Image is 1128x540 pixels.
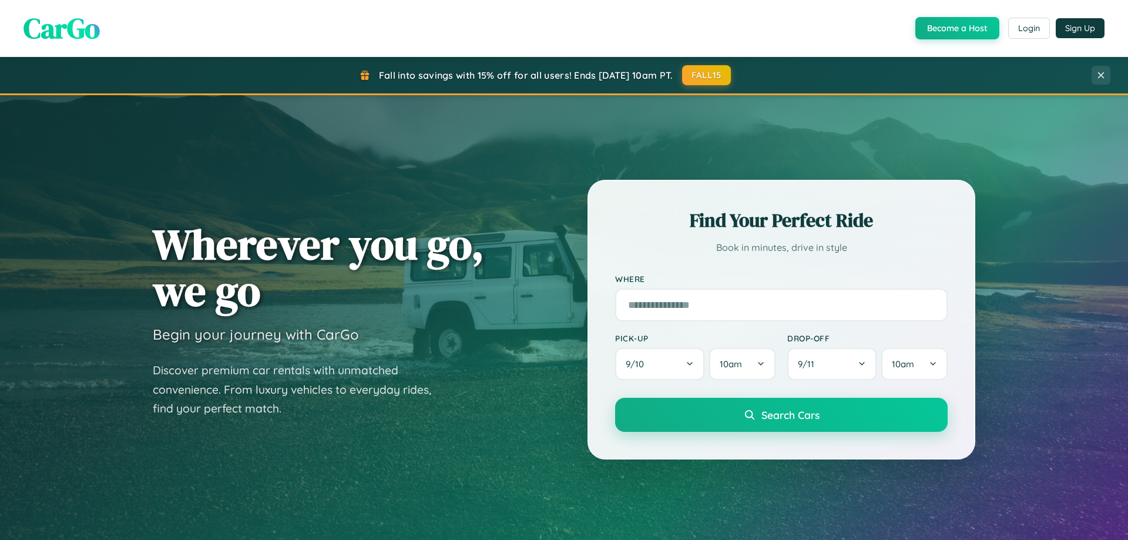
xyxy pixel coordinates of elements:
[153,326,359,343] h3: Begin your journey with CarGo
[615,333,775,343] label: Pick-up
[915,17,999,39] button: Become a Host
[626,358,650,370] span: 9 / 10
[881,348,948,380] button: 10am
[787,348,877,380] button: 9/11
[682,65,731,85] button: FALL15
[153,221,484,314] h1: Wherever you go, we go
[709,348,775,380] button: 10am
[1008,18,1050,39] button: Login
[379,69,673,81] span: Fall into savings with 15% off for all users! Ends [DATE] 10am PT.
[1056,18,1104,38] button: Sign Up
[615,274,948,284] label: Where
[615,348,704,380] button: 9/10
[787,333,948,343] label: Drop-off
[798,358,820,370] span: 9 / 11
[615,398,948,432] button: Search Cars
[615,239,948,256] p: Book in minutes, drive in style
[153,361,446,418] p: Discover premium car rentals with unmatched convenience. From luxury vehicles to everyday rides, ...
[892,358,914,370] span: 10am
[615,207,948,233] h2: Find Your Perfect Ride
[761,408,820,421] span: Search Cars
[720,358,742,370] span: 10am
[23,9,100,48] span: CarGo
